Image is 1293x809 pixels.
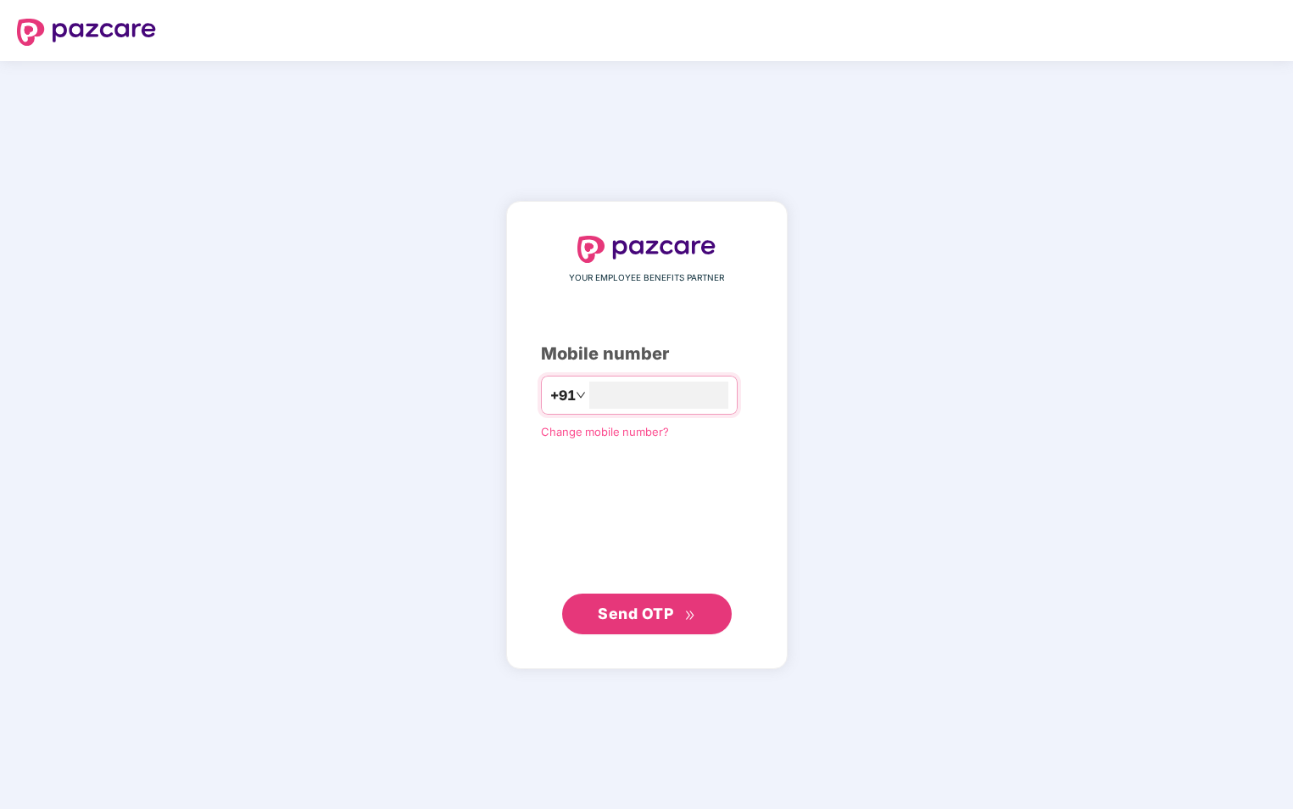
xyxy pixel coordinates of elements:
img: logo [577,236,716,263]
span: Send OTP [598,605,673,622]
span: YOUR EMPLOYEE BENEFITS PARTNER [569,271,724,285]
span: +91 [550,385,576,406]
a: Change mobile number? [541,425,669,438]
span: double-right [684,610,695,621]
div: Mobile number [541,341,753,367]
button: Send OTPdouble-right [562,594,732,634]
img: logo [17,19,156,46]
span: down [576,390,586,400]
